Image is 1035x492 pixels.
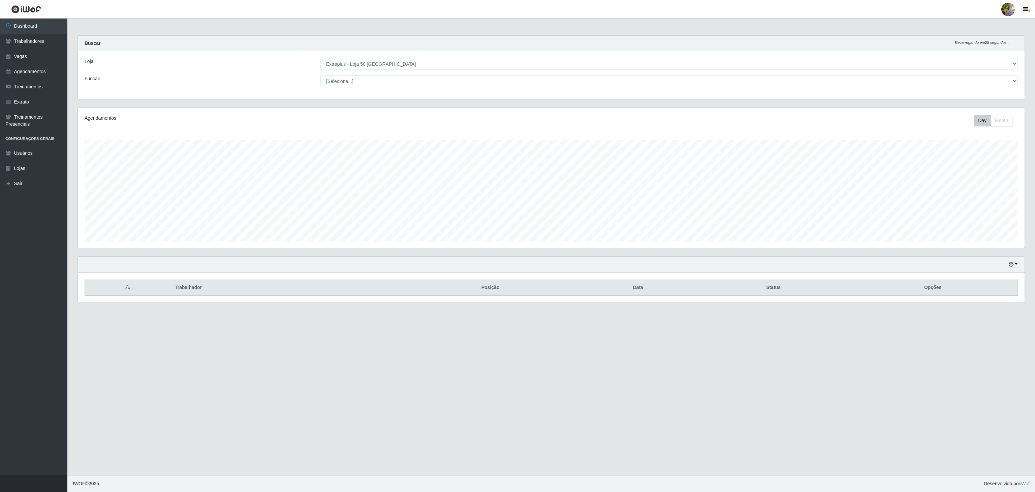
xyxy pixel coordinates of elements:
[73,480,100,487] span: © 2025 .
[699,280,848,296] th: Status
[974,115,991,126] button: Day
[11,5,41,13] img: CoreUI Logo
[991,115,1012,126] button: Month
[85,75,100,82] label: Função
[171,280,404,296] th: Trabalhador
[848,280,1017,296] th: Opções
[73,481,85,486] span: IWOF
[974,115,1012,126] div: First group
[85,115,468,122] div: Agendamentos
[974,115,1018,126] div: Toolbar with button groups
[984,480,1030,487] span: Desenvolvido por
[1020,481,1030,486] a: iWof
[85,40,100,46] strong: Buscar
[955,40,1010,45] i: Recarregando em 28 segundos...
[404,280,577,296] th: Posição
[85,58,93,65] label: Loja
[577,280,699,296] th: Data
